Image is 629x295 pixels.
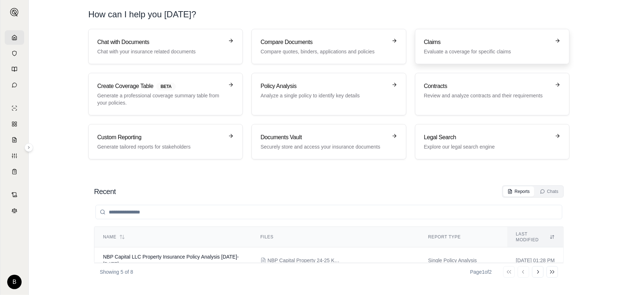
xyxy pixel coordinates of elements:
a: Documents Vault [5,46,24,61]
a: Single Policy [5,101,24,115]
span: NBP Capital Property 24-25 KTJCMB4P61078024.pdf [268,257,340,264]
h3: Policy Analysis [260,82,387,91]
td: Single Policy Analysis [419,247,507,274]
a: Home [5,30,24,45]
h3: Custom Reporting [97,133,224,142]
div: Reports [508,189,530,194]
a: Legal SearchExplore our legal search engine [415,124,570,159]
a: Chat [5,78,24,92]
a: Custom Report [5,149,24,163]
a: Compare DocumentsCompare quotes, binders, applications and policies [251,29,406,64]
p: Generate tailored reports for stakeholders [97,143,224,150]
a: Policy AnalysisAnalyze a single policy to identify key details [251,73,406,115]
a: Chat with DocumentsChat with your insurance related documents [88,29,243,64]
h3: Documents Vault [260,133,387,142]
a: Create Coverage TableBETAGenerate a professional coverage summary table from your policies. [88,73,243,115]
a: Legal Search Engine [5,203,24,218]
a: Policy Comparisons [5,117,24,131]
a: Prompt Library [5,62,24,76]
a: Custom ReportingGenerate tailored reports for stakeholders [88,124,243,159]
h3: Claims [424,38,550,47]
div: B [7,275,22,289]
p: Showing 5 of 8 [100,268,133,276]
h3: Create Coverage Table [97,82,224,91]
span: NBP Capital LLC Property Insurance Policy Analysis 2024-2025 [103,254,239,267]
div: Last modified [516,231,555,243]
a: ClaimsEvaluate a coverage for specific claims [415,29,570,64]
p: Review and analyze contracts and their requirements [424,92,550,99]
button: Reports [503,186,534,197]
a: Documents VaultSecurely store and access your insurance documents [251,124,406,159]
img: Expand sidebar [10,8,19,17]
button: Expand sidebar [24,143,33,152]
p: Generate a professional coverage summary table from your policies. [97,92,224,106]
p: Evaluate a coverage for specific claims [424,48,550,55]
button: Chats [536,186,563,197]
th: Report Type [419,227,507,247]
h2: Recent [94,186,116,197]
td: [DATE] 01:28 PM [507,247,563,274]
h3: Chat with Documents [97,38,224,47]
th: Files [252,227,420,247]
a: Contract Analysis [5,188,24,202]
a: Claim Coverage [5,133,24,147]
span: BETA [156,83,176,91]
p: Securely store and access your insurance documents [260,143,387,150]
div: Page 1 of 2 [470,268,492,276]
div: Chats [540,189,558,194]
h1: How can I help you [DATE]? [88,9,570,20]
p: Chat with your insurance related documents [97,48,224,55]
h3: Compare Documents [260,38,387,47]
a: Coverage Table [5,164,24,179]
button: Expand sidebar [7,5,22,19]
h3: Contracts [424,82,550,91]
p: Explore our legal search engine [424,143,550,150]
a: ContractsReview and analyze contracts and their requirements [415,73,570,115]
h3: Legal Search [424,133,550,142]
div: Name [103,234,243,240]
p: Compare quotes, binders, applications and policies [260,48,387,55]
p: Analyze a single policy to identify key details [260,92,387,99]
